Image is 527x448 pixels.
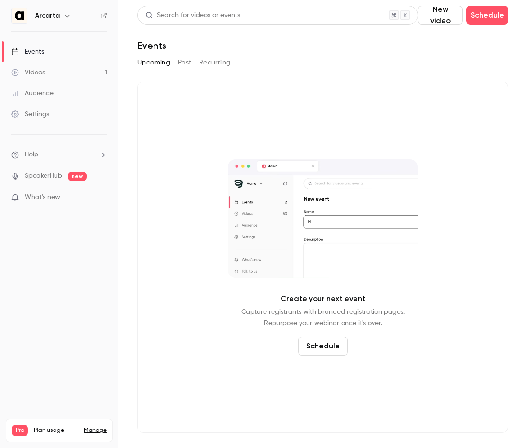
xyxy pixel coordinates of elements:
[84,427,107,434] a: Manage
[34,427,78,434] span: Plan usage
[178,55,191,70] button: Past
[35,11,60,20] h6: Arcarta
[11,150,107,160] li: help-dropdown-opener
[25,171,62,181] a: SpeakerHub
[298,337,348,356] button: Schedule
[145,10,240,20] div: Search for videos or events
[11,68,45,77] div: Videos
[12,8,27,23] img: Arcarta
[68,172,87,181] span: new
[12,425,28,436] span: Pro
[137,40,166,51] h1: Events
[466,6,508,25] button: Schedule
[11,47,44,56] div: Events
[25,192,60,202] span: What's new
[25,150,38,160] span: Help
[137,55,170,70] button: Upcoming
[418,6,463,25] button: New video
[11,89,54,98] div: Audience
[281,293,365,304] p: Create your next event
[11,110,49,119] div: Settings
[241,306,405,329] p: Capture registrants with branded registration pages. Repurpose your webinar once it's over.
[199,55,231,70] button: Recurring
